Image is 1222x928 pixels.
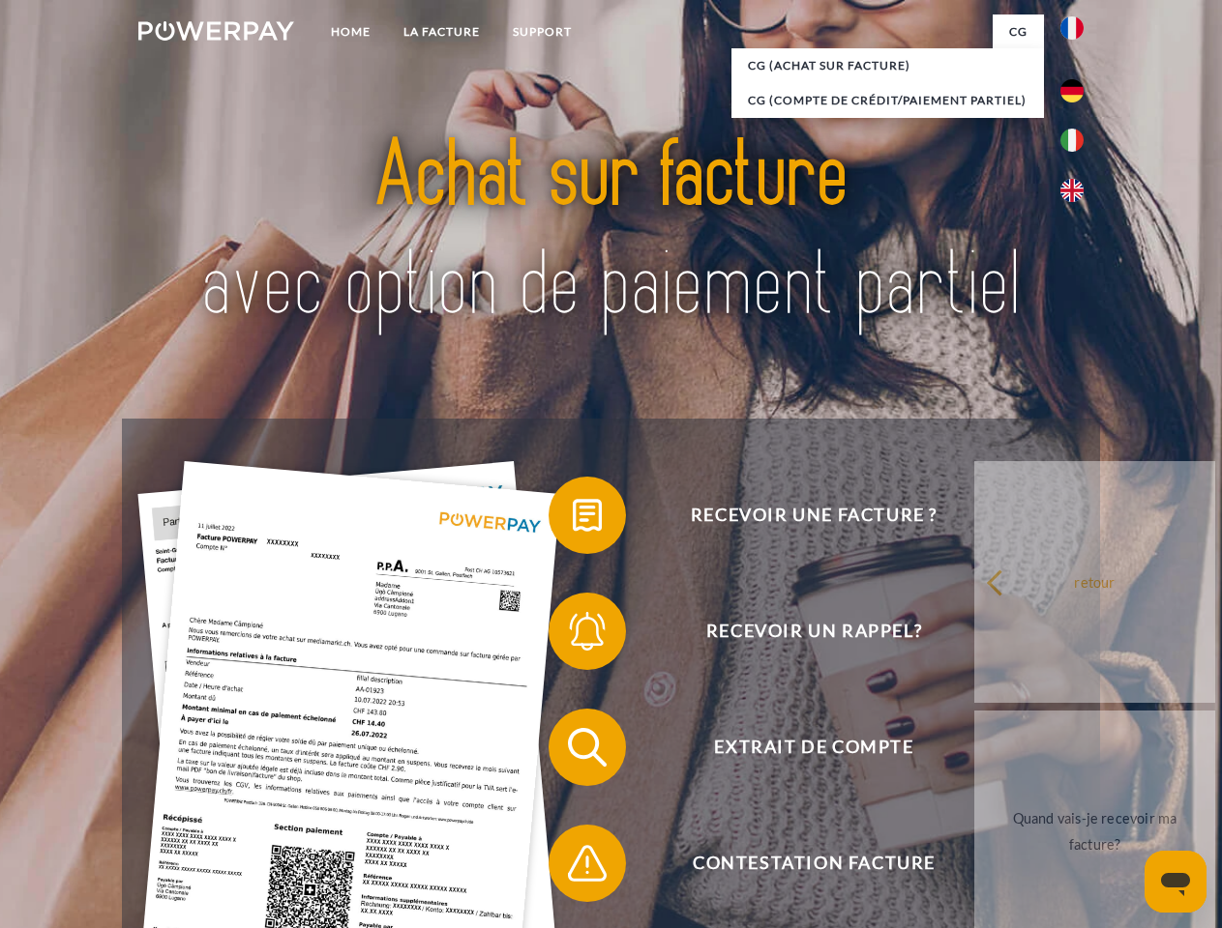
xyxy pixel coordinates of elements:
[496,14,588,49] a: Support
[577,825,1051,902] span: Contestation Facture
[986,568,1204,594] div: retour
[577,593,1051,670] span: Recevoir un rappel?
[185,93,1037,370] img: title-powerpay_fr.svg
[549,593,1052,670] button: Recevoir un rappel?
[993,14,1044,49] a: CG
[1060,16,1084,40] img: fr
[563,723,611,771] img: qb_search.svg
[549,825,1052,902] button: Contestation Facture
[1060,79,1084,102] img: de
[314,14,387,49] a: Home
[577,709,1051,786] span: Extrait de compte
[549,477,1052,554] button: Recevoir une facture ?
[731,83,1044,118] a: CG (Compte de crédit/paiement partiel)
[138,21,294,41] img: logo-powerpay-white.svg
[731,48,1044,83] a: CG (achat sur facture)
[1145,851,1207,913] iframe: Bouton de lancement de la fenêtre de messagerie
[577,477,1051,554] span: Recevoir une facture ?
[549,709,1052,786] button: Extrait de compte
[986,805,1204,857] div: Quand vais-je recevoir ma facture?
[563,839,611,887] img: qb_warning.svg
[563,607,611,655] img: qb_bell.svg
[1060,179,1084,202] img: en
[387,14,496,49] a: LA FACTURE
[563,491,611,539] img: qb_bill.svg
[1060,129,1084,152] img: it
